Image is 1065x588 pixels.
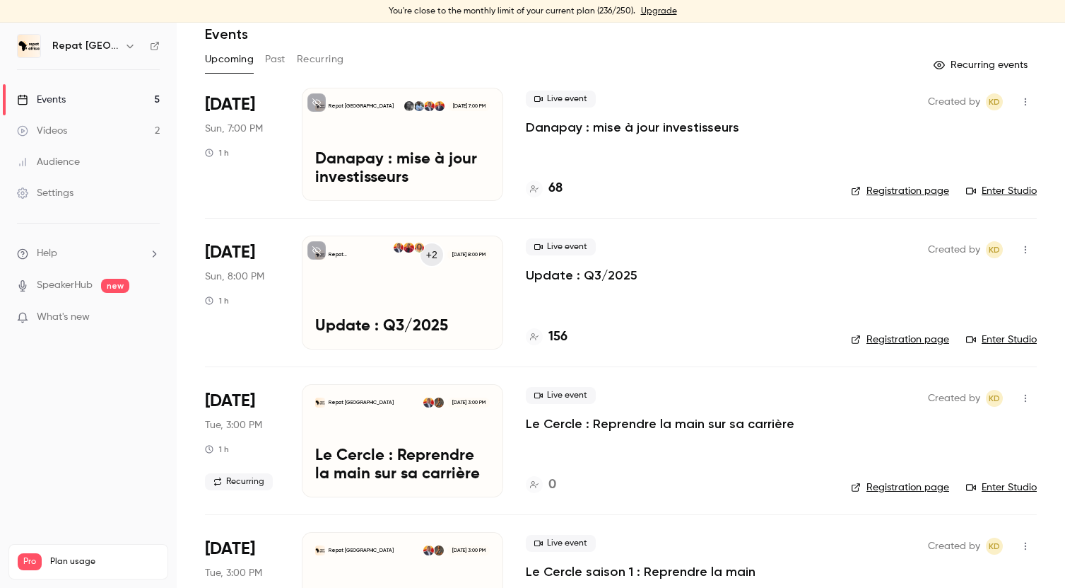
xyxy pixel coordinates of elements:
p: Repat [GEOGRAPHIC_DATA] [329,251,393,258]
div: Videos [17,124,67,138]
div: Sep 28 Sun, 8:00 PM (Europe/Brussels) [205,236,279,349]
span: Sun, 7:00 PM [205,122,263,136]
span: KD [989,538,1000,555]
h4: 68 [548,179,563,198]
div: 1 h [205,444,229,455]
span: Sun, 8:00 PM [205,270,264,284]
span: KD [989,93,1000,110]
div: Settings [17,186,73,200]
img: Moussa Dembele [404,101,414,111]
div: 1 h [205,295,229,306]
a: Danapay : mise à jour investisseurs [526,119,739,136]
span: Created by [928,390,980,407]
a: Registration page [851,480,949,495]
li: help-dropdown-opener [17,246,160,261]
a: 156 [526,328,567,347]
a: 0 [526,475,556,495]
span: [DATE] [205,93,255,116]
img: Fatoumata Dia [404,243,413,253]
img: Kara Diaby [424,101,434,111]
span: new [101,279,129,293]
span: Created by [928,241,980,258]
div: Audience [17,155,80,169]
img: Kara Diaby [394,243,404,253]
p: Repat [GEOGRAPHIC_DATA] [329,547,394,554]
span: Created by [928,538,980,555]
span: [DATE] 7:00 PM [448,101,489,111]
img: Le Cercle saison 1 : Reprendre la main [315,546,325,555]
span: KD [989,390,1000,407]
div: Events [17,93,66,107]
h1: Events [205,25,248,42]
h4: 156 [548,328,567,347]
h4: 0 [548,475,556,495]
a: SpeakerHub [37,278,93,293]
span: Help [37,246,57,261]
span: [DATE] 3:00 PM [447,398,489,408]
span: KD [989,241,1000,258]
img: Mounir Telkass [435,101,445,111]
span: Live event [526,535,596,552]
a: 68 [526,179,563,198]
span: [DATE] 8:00 PM [447,250,489,260]
span: Recurring [205,473,273,490]
span: Live event [526,387,596,404]
button: Recurring [297,48,344,71]
a: Enter Studio [966,333,1037,347]
span: Pro [18,553,42,570]
a: Enter Studio [966,480,1037,495]
h6: Repat [GEOGRAPHIC_DATA] [52,39,119,53]
a: Danapay : mise à jour investisseursRepat [GEOGRAPHIC_DATA]Mounir TelkassKara DiabyDemba DembeleMo... [302,88,503,201]
img: Hannah Dehauteur [434,398,444,408]
img: Hannah Dehauteur [434,546,444,555]
a: Upgrade [641,6,677,17]
img: Le Cercle : Reprendre la main sur sa carrière [315,398,325,408]
a: Enter Studio [966,184,1037,198]
a: Update : Q3/2025 [526,267,637,284]
span: Kara Diaby [986,93,1003,110]
img: Repat Africa [18,35,40,57]
a: Registration page [851,333,949,347]
span: Live event [526,91,596,108]
span: Tue, 3:00 PM [205,566,262,580]
iframe: Noticeable Trigger [143,311,160,324]
div: Sep 30 Tue, 1:00 PM (Africa/Abidjan) [205,384,279,497]
span: [DATE] 3:00 PM [447,546,489,555]
span: Plan usage [50,556,159,567]
span: What's new [37,310,90,325]
img: Kara Diaby [423,546,433,555]
span: Tue, 3:00 PM [205,418,262,432]
div: 1 h [205,147,229,158]
p: Danapay : mise à jour investisseurs [315,151,490,188]
p: Repat [GEOGRAPHIC_DATA] [329,399,394,406]
a: Update : Q3/2025Repat [GEOGRAPHIC_DATA]+2Aïssatou Konaté-TraoréFatoumata DiaKara Diaby[DATE] 8:00... [302,236,503,349]
span: Kara Diaby [986,241,1003,258]
a: Registration page [851,184,949,198]
div: Sep 28 Sun, 7:00 PM (Europe/Paris) [205,88,279,201]
button: Past [265,48,286,71]
a: Le Cercle saison 1 : Reprendre la main [526,563,755,580]
span: [DATE] [205,241,255,264]
a: Le Cercle : Reprendre la main sur sa carrièreRepat [GEOGRAPHIC_DATA]Hannah DehauteurKara Diaby[DA... [302,384,503,497]
img: Kara Diaby [423,398,433,408]
p: Repat [GEOGRAPHIC_DATA] [329,103,394,110]
p: Le Cercle : Reprendre la main sur sa carrière [315,447,490,484]
span: Live event [526,238,596,255]
button: Recurring events [927,54,1037,76]
img: Demba Dembele [414,101,424,111]
span: [DATE] [205,390,255,413]
img: Aïssatou Konaté-Traoré [414,243,424,253]
div: +2 [419,242,445,267]
span: Kara Diaby [986,390,1003,407]
a: Le Cercle : Reprendre la main sur sa carrière [526,415,794,432]
p: Update : Q3/2025 [315,318,490,336]
span: Created by [928,93,980,110]
span: [DATE] [205,538,255,560]
span: Kara Diaby [986,538,1003,555]
button: Upcoming [205,48,254,71]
